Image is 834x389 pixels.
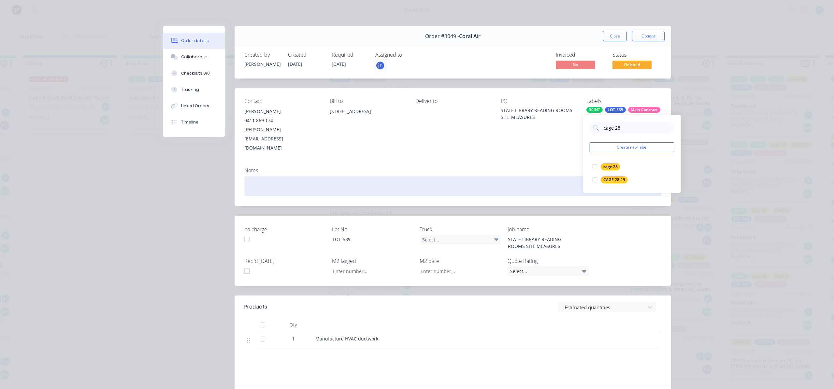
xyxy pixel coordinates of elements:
[603,121,671,134] input: Search labels
[315,336,378,342] span: Manufacture HVAC ductwork
[590,142,674,152] button: Create new label
[244,125,319,152] div: [PERSON_NAME][EMAIL_ADDRESS][DOMAIN_NAME]
[163,81,225,98] button: Tracking
[332,225,413,233] label: Lot No
[181,38,209,44] div: Order details
[181,54,207,60] div: Collaborate
[375,61,385,70] button: jT
[244,116,319,125] div: 0411 869 174
[181,103,209,109] div: Linked Orders
[244,61,280,67] div: [PERSON_NAME]
[163,33,225,49] button: Order details
[244,107,319,116] div: [PERSON_NAME]
[332,61,346,67] span: [DATE]
[274,318,313,331] div: Qty
[420,257,501,265] label: M2 bare
[332,52,367,58] div: Required
[288,52,324,58] div: Created
[327,266,413,276] input: Enter number...
[503,235,584,251] div: STATE LIBRARY READING ROOMS SITE MEASURES
[556,52,605,58] div: Invoiced
[332,257,413,265] label: M2 lagged
[375,52,440,58] div: Assigned to
[590,162,623,171] button: cage 28
[601,176,628,183] div: CAGE 28-19
[425,33,459,39] span: Order #3049 -
[181,119,198,125] div: Timeline
[603,31,627,41] button: Close
[288,61,302,67] span: [DATE]
[244,98,319,104] div: Contact
[415,266,501,276] input: Enter number...
[508,225,589,233] label: Job name
[586,98,661,104] div: Labels
[628,107,660,113] div: Main Contract
[415,98,490,104] div: Deliver to
[163,65,225,81] button: Checklists 0/0
[330,98,405,104] div: Bill to
[244,257,326,265] label: Req'd [DATE]
[612,52,661,58] div: Status
[459,33,481,39] span: Coral Air
[420,225,501,233] label: Truck
[181,70,210,76] div: Checklists 0/0
[244,167,661,174] div: Notes
[244,107,319,152] div: [PERSON_NAME]0411 869 174[PERSON_NAME][EMAIL_ADDRESS][DOMAIN_NAME]
[244,52,280,58] div: Created by
[501,98,576,104] div: PO
[420,235,501,244] div: Select...
[556,61,595,69] span: No
[632,31,665,41] button: Options
[586,107,603,113] div: 50INT
[244,303,267,311] div: Products
[244,225,326,233] label: no charge
[163,49,225,65] button: Collaborate
[292,335,295,342] span: 1
[181,87,199,93] div: Tracking
[508,257,589,265] label: Quote Rating
[590,175,630,184] button: CAGE 28-19
[612,61,652,70] button: Finished
[601,163,620,170] div: cage 28
[508,266,589,276] div: Select...
[163,98,225,114] button: Linked Orders
[612,61,652,69] span: Finished
[330,107,405,116] div: [STREET_ADDRESS]
[327,235,409,244] div: LOT-539
[605,107,626,113] div: LOT-539
[163,114,225,130] button: Timeline
[330,107,405,128] div: [STREET_ADDRESS]
[501,107,576,121] div: STATE LIBRARY READING ROOMS SITE MEASURES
